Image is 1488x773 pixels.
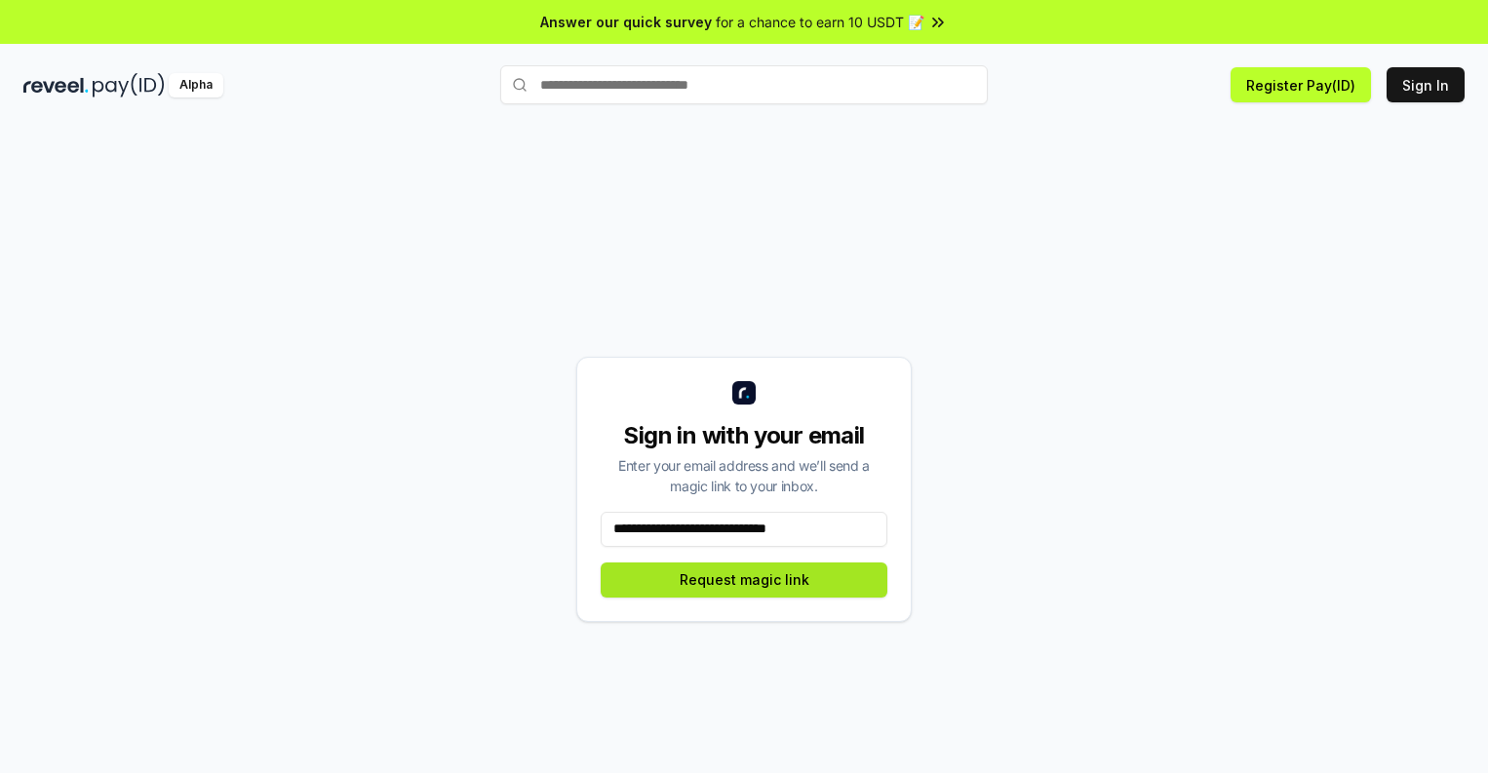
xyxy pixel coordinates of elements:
button: Register Pay(ID) [1231,67,1371,102]
span: Answer our quick survey [540,12,712,32]
img: logo_small [732,381,756,405]
span: for a chance to earn 10 USDT 📝 [716,12,924,32]
div: Enter your email address and we’ll send a magic link to your inbox. [601,455,887,496]
img: pay_id [93,73,165,97]
div: Alpha [169,73,223,97]
button: Sign In [1387,67,1465,102]
div: Sign in with your email [601,420,887,451]
button: Request magic link [601,562,887,598]
img: reveel_dark [23,73,89,97]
